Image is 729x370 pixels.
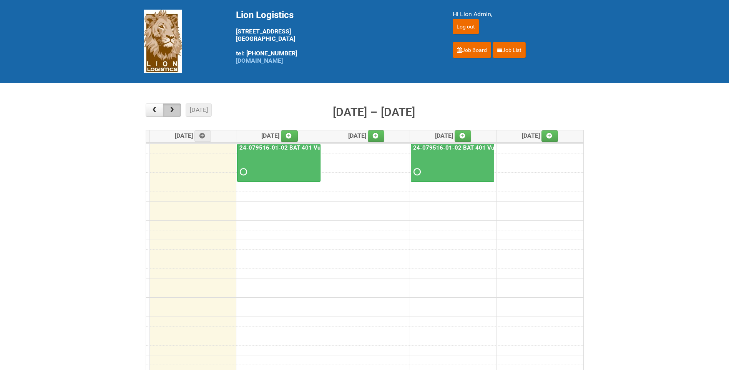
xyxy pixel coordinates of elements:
a: Job List [493,42,526,58]
a: Add an event [541,130,558,142]
a: Add an event [281,130,298,142]
span: Lion Logistics [236,10,294,20]
div: Hi Lion Admin, [453,10,586,19]
input: Log out [453,19,479,34]
img: Lion Logistics [144,10,182,73]
h2: [DATE] – [DATE] [333,103,415,121]
span: Requested [240,169,245,175]
a: Add an event [194,130,211,142]
a: Job Board [453,42,491,58]
a: Lion Logistics [144,37,182,45]
span: [DATE] [435,132,472,139]
div: [STREET_ADDRESS] [GEOGRAPHIC_DATA] tel: [PHONE_NUMBER] [236,10,433,64]
span: [DATE] [348,132,385,139]
button: [DATE] [186,103,212,117]
span: [DATE] [522,132,558,139]
span: Requested [413,169,419,175]
a: Add an event [455,130,472,142]
a: 24-079516-01-02 BAT 401 Vuse Box RCT [412,144,526,151]
span: [DATE] [175,132,211,139]
a: Add an event [368,130,385,142]
a: 24-079516-01-02 BAT 401 Vuse Box RCT [238,144,352,151]
a: 24-079516-01-02 BAT 401 Vuse Box RCT [237,144,320,182]
a: 24-079516-01-02 BAT 401 Vuse Box RCT [411,144,494,182]
span: [DATE] [261,132,298,139]
a: [DOMAIN_NAME] [236,57,283,64]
